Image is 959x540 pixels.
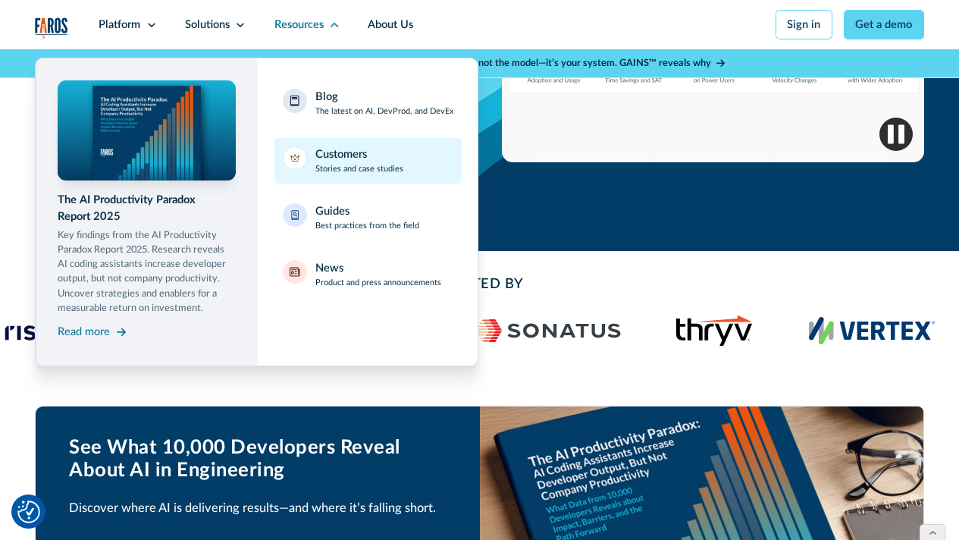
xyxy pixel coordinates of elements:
[58,80,236,343] a: The AI Productivity Paradox Report 2025Key findings from the AI Productivity Paradox Report 2025....
[99,17,140,33] div: Platform
[17,501,40,523] img: Revisit consent button
[185,17,230,33] div: Solutions
[17,501,40,523] button: Cookie Settings
[274,138,461,184] a: CustomersStories and case studies
[35,17,68,39] img: Logo of the analytics and reporting company Faros.
[69,436,447,483] h2: See What 10,000 Developers Reveal About AI in Engineering
[274,80,461,126] a: BlogThe latest on AI, DevProd, and DevEx
[58,228,236,316] p: Key findings from the AI Productivity Paradox Report 2025. Research reveals AI coding assistants ...
[274,252,461,297] a: NewsProduct and press announcements
[844,10,924,39] a: Get a demo
[315,260,343,277] div: News
[315,220,419,233] p: Best practices from the field
[315,163,403,176] p: Stories and case studies
[58,324,110,341] div: Read more
[58,192,236,225] div: The AI Productivity Paradox Report 2025
[315,146,367,163] div: Customers
[809,317,935,344] img: Vertex's logo
[315,105,453,118] p: The latest on AI, DevProd, and DevEx
[776,10,832,39] a: Sign in
[274,195,461,240] a: GuidesBest practices from the field
[35,49,924,366] nav: Resources
[35,17,68,39] a: home
[274,17,324,33] div: Resources
[315,89,338,105] div: Blog
[315,277,441,290] p: Product and press announcements
[315,203,349,220] div: Guides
